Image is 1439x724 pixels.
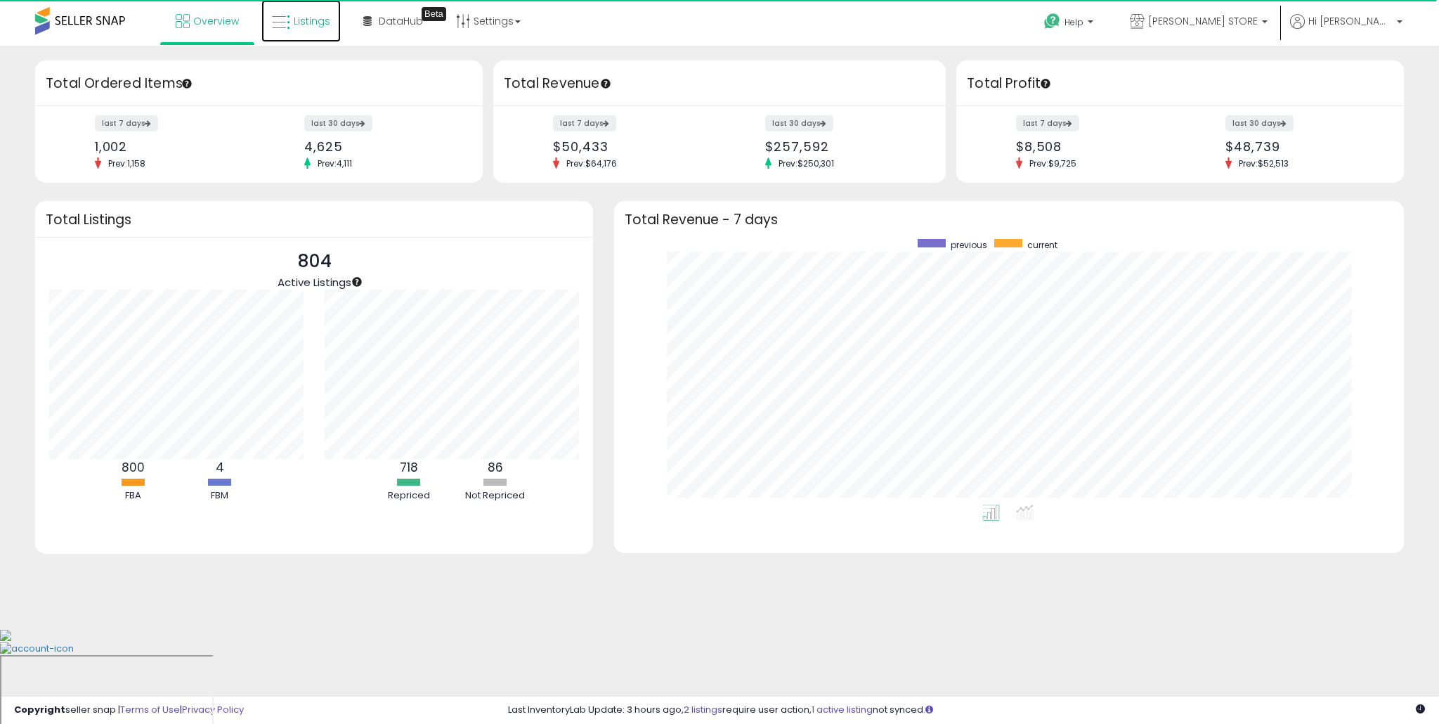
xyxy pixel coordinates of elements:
[294,14,330,28] span: Listings
[216,459,224,476] b: 4
[599,77,612,90] div: Tooltip anchor
[351,276,363,288] div: Tooltip anchor
[951,239,987,251] span: previous
[553,115,616,131] label: last 7 days
[367,489,451,503] div: Repriced
[46,74,472,93] h3: Total Ordered Items
[1225,115,1294,131] label: last 30 days
[178,489,262,503] div: FBM
[967,74,1393,93] h3: Total Profit
[771,157,841,169] span: Prev: $250,301
[765,115,833,131] label: last 30 days
[95,139,249,154] div: 1,002
[46,214,582,225] h3: Total Listings
[559,157,624,169] span: Prev: $64,176
[1064,16,1083,28] span: Help
[488,459,503,476] b: 86
[1232,157,1296,169] span: Prev: $52,513
[1027,239,1057,251] span: current
[1016,139,1170,154] div: $8,508
[1308,14,1393,28] span: Hi [PERSON_NAME]
[1043,13,1061,30] i: Get Help
[379,14,423,28] span: DataHub
[1033,2,1107,46] a: Help
[1022,157,1083,169] span: Prev: $9,725
[1148,14,1258,28] span: [PERSON_NAME] STORE
[304,115,372,131] label: last 30 days
[1225,139,1379,154] div: $48,739
[453,489,538,503] div: Not Repriced
[400,459,418,476] b: 718
[278,248,351,275] p: 804
[625,214,1393,225] h3: Total Revenue - 7 days
[91,489,176,503] div: FBA
[504,74,935,93] h3: Total Revenue
[311,157,359,169] span: Prev: 4,111
[193,14,239,28] span: Overview
[122,459,145,476] b: 800
[422,7,446,21] div: Tooltip anchor
[1016,115,1079,131] label: last 7 days
[1290,14,1402,46] a: Hi [PERSON_NAME]
[765,139,921,154] div: $257,592
[278,275,351,290] span: Active Listings
[95,115,158,131] label: last 7 days
[553,139,709,154] div: $50,433
[101,157,152,169] span: Prev: 1,158
[181,77,193,90] div: Tooltip anchor
[304,139,458,154] div: 4,625
[1039,77,1052,90] div: Tooltip anchor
